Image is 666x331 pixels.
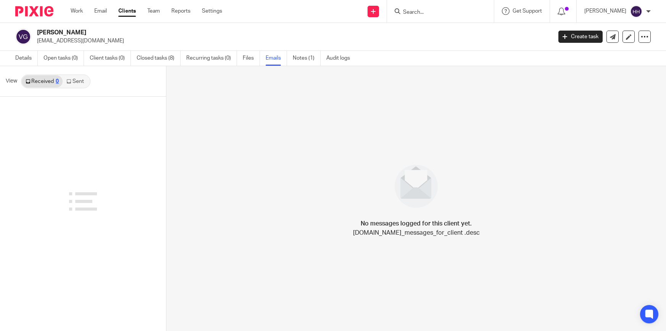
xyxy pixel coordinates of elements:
a: Recurring tasks (0) [186,51,237,66]
a: Team [147,7,160,15]
div: 0 [56,79,59,84]
img: svg%3E [630,5,642,18]
a: Client tasks (0) [90,51,131,66]
a: Details [15,51,38,66]
a: Sent [63,75,89,88]
span: Get Support [513,8,542,14]
a: Closed tasks (8) [137,51,181,66]
a: Files [243,51,260,66]
img: svg%3E [15,29,31,45]
a: Work [71,7,83,15]
a: Received0 [22,75,63,88]
span: View [6,77,17,85]
a: Audit logs [326,51,356,66]
a: Open tasks (0) [44,51,84,66]
input: Search [402,9,471,16]
a: Reports [171,7,190,15]
a: Email [94,7,107,15]
img: image [390,160,443,213]
h4: No messages logged for this client yet. [361,219,472,228]
p: [PERSON_NAME] [584,7,626,15]
a: Emails [266,51,287,66]
p: [EMAIL_ADDRESS][DOMAIN_NAME] [37,37,547,45]
a: Notes (1) [293,51,321,66]
a: Clients [118,7,136,15]
p: [DOMAIN_NAME]_messages_for_client .desc [353,228,480,237]
a: Settings [202,7,222,15]
img: Pixie [15,6,53,16]
h2: [PERSON_NAME] [37,29,445,37]
a: Create task [558,31,603,43]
